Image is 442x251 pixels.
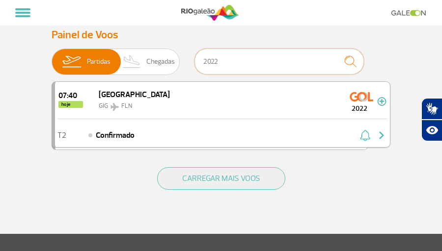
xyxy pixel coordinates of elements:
[56,49,87,75] img: slider-embarque
[157,167,285,190] button: CARREGAR MAIS VOOS
[421,120,442,141] button: Abrir recursos assistivos.
[117,49,146,75] img: slider-desembarque
[57,132,66,139] span: T2
[350,89,373,104] img: GOL Transportes Aereos
[58,92,83,100] span: 2025-08-25 07:40:00
[194,49,364,75] input: Voo, cidade ou cia aérea
[146,49,175,75] span: Chegadas
[376,129,387,141] img: seta-direita-painel-voo.svg
[96,129,135,141] span: Confirmado
[52,28,390,41] h3: Painel de Voos
[421,98,442,141] div: Plugin de acessibilidade da Hand Talk.
[58,101,83,108] span: hoje
[99,102,108,110] span: GIG
[87,49,110,75] span: Partidas
[421,98,442,120] button: Abrir tradutor de língua de sinais.
[121,102,132,110] span: FLN
[360,129,370,141] img: sino-painel-voo.svg
[377,97,387,106] img: mais-info-painel-voo.svg
[99,90,170,100] span: [GEOGRAPHIC_DATA]
[342,103,377,114] span: 2022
